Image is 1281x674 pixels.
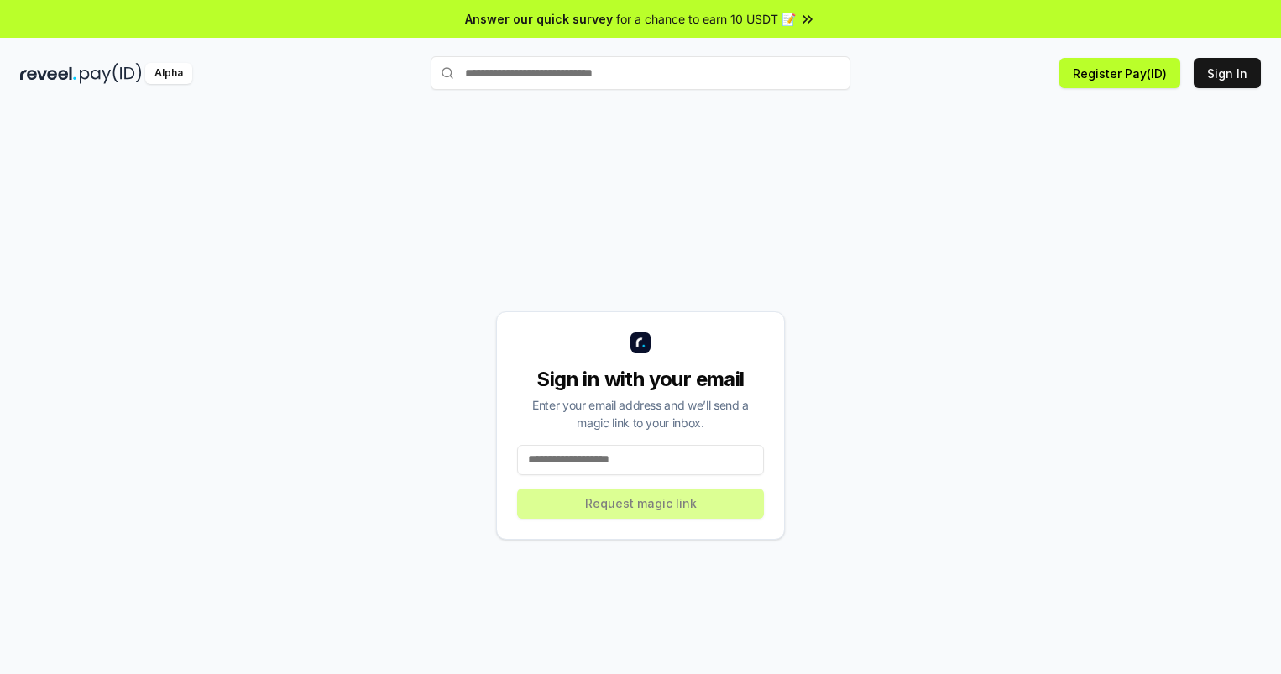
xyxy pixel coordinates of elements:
button: Sign In [1194,58,1261,88]
img: pay_id [80,63,142,84]
span: for a chance to earn 10 USDT 📝 [616,10,796,28]
button: Register Pay(ID) [1059,58,1180,88]
span: Answer our quick survey [465,10,613,28]
div: Sign in with your email [517,366,764,393]
div: Alpha [145,63,192,84]
img: reveel_dark [20,63,76,84]
img: logo_small [630,332,651,353]
div: Enter your email address and we’ll send a magic link to your inbox. [517,396,764,431]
